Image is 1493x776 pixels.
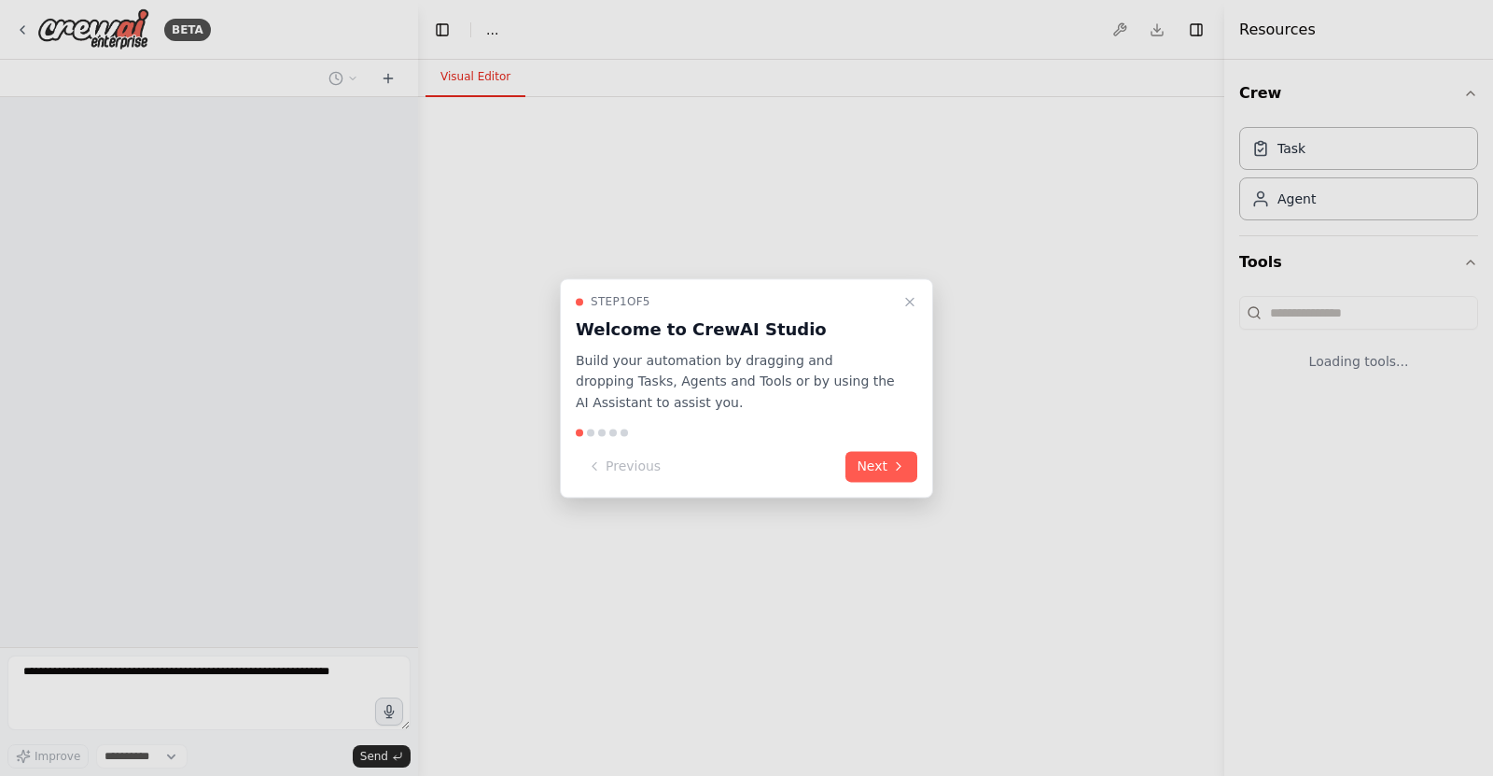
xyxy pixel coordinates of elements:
p: Build your automation by dragging and dropping Tasks, Agents and Tools or by using the AI Assista... [576,350,895,414]
h3: Welcome to CrewAI Studio [576,317,895,343]
button: Hide left sidebar [429,17,455,43]
span: Step 1 of 5 [591,294,650,309]
button: Previous [576,451,672,482]
button: Next [845,451,917,482]
button: Close walkthrough [899,290,921,313]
